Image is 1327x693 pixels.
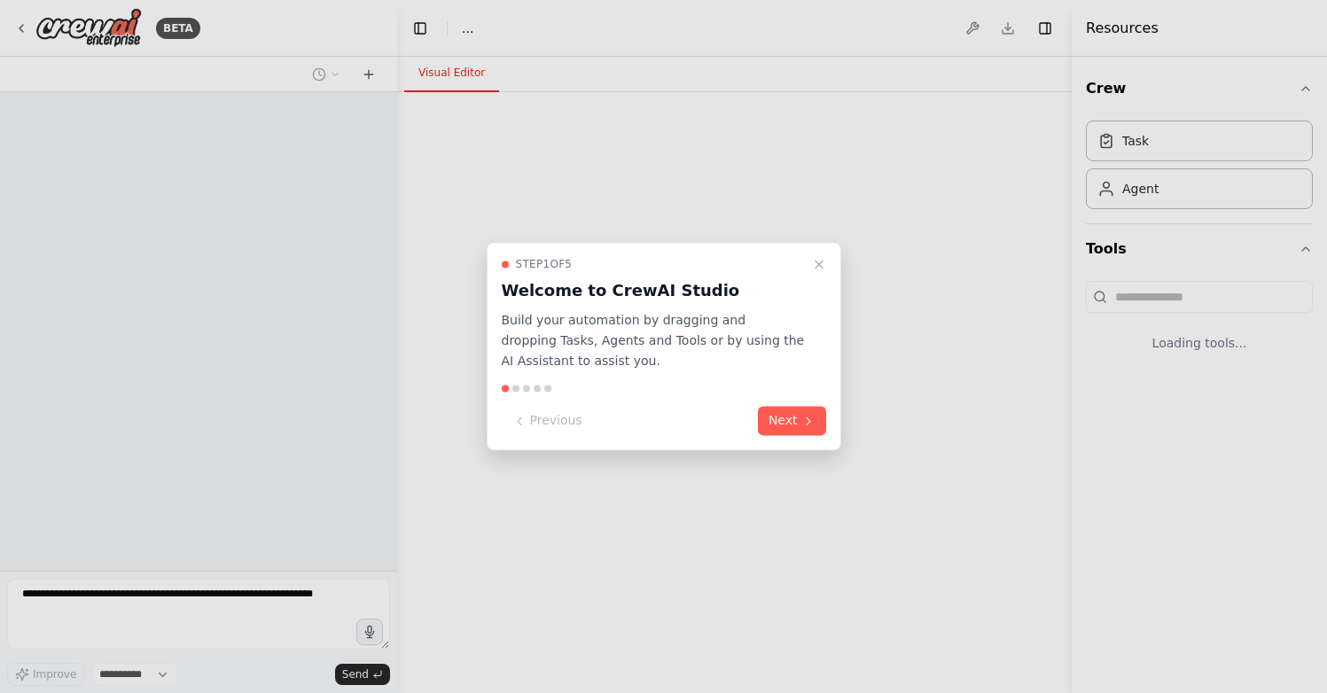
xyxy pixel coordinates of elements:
[758,407,826,436] button: Next
[408,16,433,41] button: Hide left sidebar
[502,278,805,303] h3: Welcome to CrewAI Studio
[808,253,830,275] button: Close walkthrough
[502,407,593,436] button: Previous
[502,310,805,370] p: Build your automation by dragging and dropping Tasks, Agents and Tools or by using the AI Assista...
[516,257,573,271] span: Step 1 of 5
